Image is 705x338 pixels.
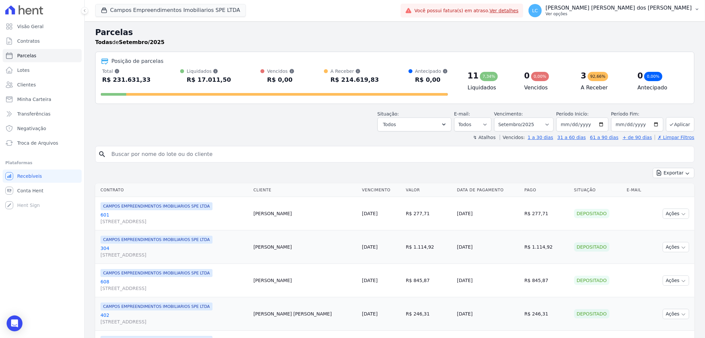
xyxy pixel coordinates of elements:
[5,159,79,167] div: Plataformas
[100,245,248,258] a: 304[STREET_ADDRESS]
[528,135,553,140] a: 1 a 30 dias
[574,209,609,218] div: Depositado
[653,168,694,178] button: Exportar
[95,183,251,197] th: Contrato
[17,96,51,103] span: Minha Carteira
[100,236,213,244] span: CAMPOS EMPREENDIMENTOS IMOBILIARIOS SPE LTDA
[98,150,106,158] i: search
[95,39,112,45] strong: Todas
[663,209,689,219] button: Ações
[100,212,248,225] a: 601[STREET_ADDRESS]
[267,68,294,74] div: Vencidos
[522,297,571,331] td: R$ 246,31
[556,111,589,117] label: Período Inicío:
[468,84,514,92] h4: Liquidados
[100,252,248,258] span: [STREET_ADDRESS]
[331,68,379,74] div: A Receber
[454,197,522,230] td: [DATE]
[532,8,538,13] span: LC
[17,23,44,30] span: Visão Geral
[590,135,618,140] a: 61 a 90 dias
[546,5,692,11] p: [PERSON_NAME] [PERSON_NAME] dos [PERSON_NAME]
[624,183,650,197] th: E-mail
[3,49,82,62] a: Parcelas
[663,242,689,252] button: Ações
[611,111,663,118] label: Período Fim:
[623,135,652,140] a: + de 90 dias
[3,136,82,150] a: Troca de Arquivos
[362,311,377,316] a: [DATE]
[251,197,359,230] td: [PERSON_NAME]
[638,84,684,92] h4: Antecipado
[3,169,82,183] a: Recebíveis
[524,71,530,81] div: 0
[100,202,213,210] span: CAMPOS EMPREENDIMENTOS IMOBILIARIOS SPE LTDA
[95,26,694,38] h2: Parcelas
[524,84,570,92] h4: Vencidos
[403,197,454,230] td: R$ 277,71
[100,285,248,292] span: [STREET_ADDRESS]
[490,8,519,13] a: Ver detalhes
[3,184,82,197] a: Conta Hent
[119,39,165,45] strong: Setembro/2025
[100,269,213,277] span: CAMPOS EMPREENDIMENTOS IMOBILIARIOS SPE LTDA
[100,303,213,311] span: CAMPOS EMPREENDIMENTOS IMOBILIARIOS SPE LTDA
[454,183,522,197] th: Data de Pagamento
[107,148,691,161] input: Buscar por nome do lote ou do cliente
[187,68,231,74] div: Liquidados
[522,264,571,297] td: R$ 845,87
[3,34,82,48] a: Contratos
[523,1,705,20] button: LC [PERSON_NAME] [PERSON_NAME] dos [PERSON_NAME] Ver opções
[663,309,689,319] button: Ações
[17,125,46,132] span: Negativação
[415,68,448,74] div: Antecipado
[414,7,519,14] span: Você possui fatura(s) em atraso.
[3,64,82,77] a: Lotes
[3,107,82,121] a: Transferências
[102,68,151,74] div: Total
[454,264,522,297] td: [DATE]
[522,197,571,230] td: R$ 277,71
[17,173,42,179] span: Recebíveis
[571,183,624,197] th: Situação
[359,183,403,197] th: Vencimento
[362,211,377,216] a: [DATE]
[574,276,609,285] div: Depositado
[403,183,454,197] th: Valor
[581,84,627,92] h4: A Receber
[473,135,495,140] label: ↯ Atalhos
[251,183,359,197] th: Cliente
[102,74,151,85] div: R$ 231.631,33
[377,111,399,117] label: Situação:
[17,67,30,73] span: Lotes
[187,74,231,85] div: R$ 17.011,50
[403,264,454,297] td: R$ 845,87
[500,135,525,140] label: Vencidos:
[17,187,43,194] span: Conta Hent
[480,72,498,81] div: 7,34%
[581,71,586,81] div: 3
[7,315,22,331] div: Open Intercom Messenger
[17,52,36,59] span: Parcelas
[522,183,571,197] th: Pago
[251,297,359,331] td: [PERSON_NAME] [PERSON_NAME]
[111,57,164,65] div: Posição de parcelas
[3,122,82,135] a: Negativação
[403,297,454,331] td: R$ 246,31
[95,38,165,46] p: de
[588,72,608,81] div: 92,66%
[3,93,82,106] a: Minha Carteira
[415,74,448,85] div: R$ 0,00
[531,72,549,81] div: 0,00%
[362,278,377,283] a: [DATE]
[383,121,396,128] span: Todos
[17,111,51,117] span: Transferências
[574,309,609,318] div: Depositado
[17,38,40,44] span: Contratos
[95,4,246,17] button: Campos Empreendimentos Imobiliarios SPE LTDA
[454,230,522,264] td: [DATE]
[403,230,454,264] td: R$ 1.114,92
[644,72,662,81] div: 0,00%
[557,135,586,140] a: 31 a 60 dias
[454,297,522,331] td: [DATE]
